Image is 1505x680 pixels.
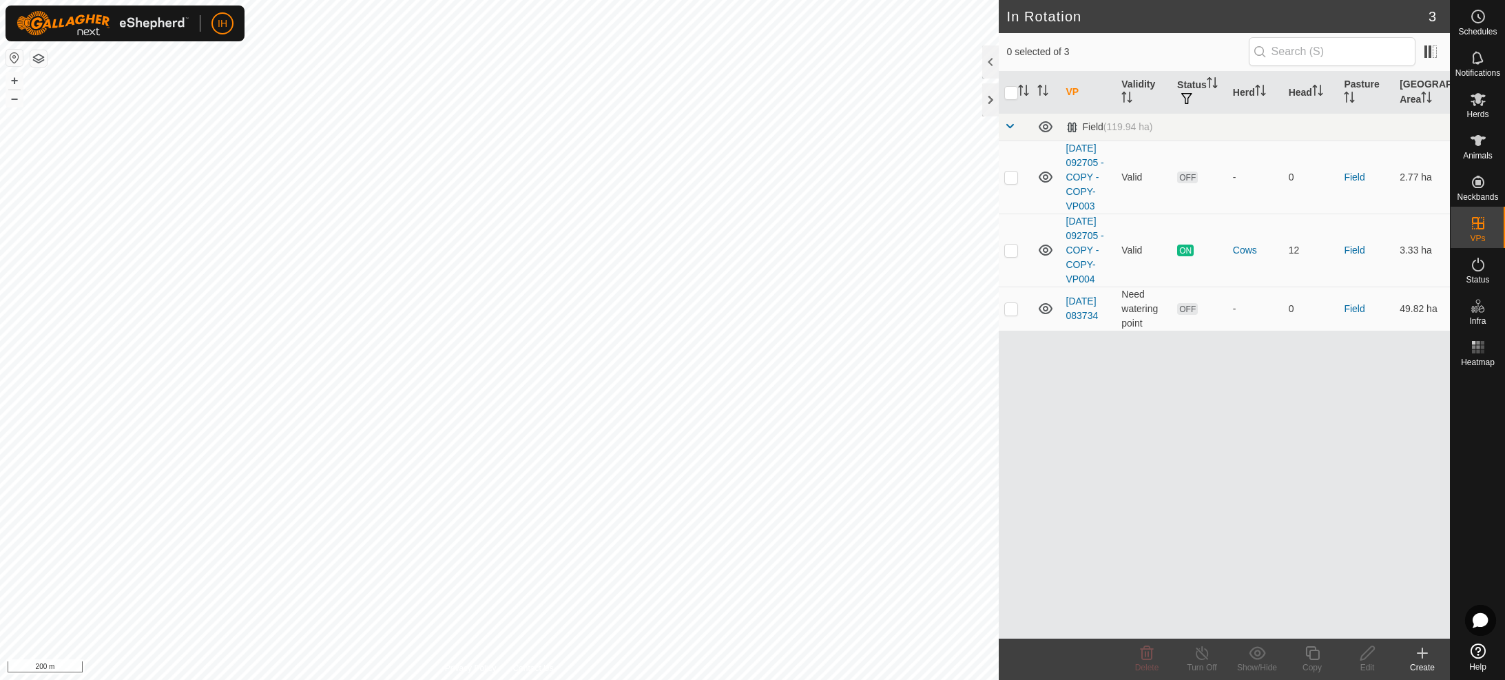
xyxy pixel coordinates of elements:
div: Edit [1340,661,1395,674]
a: [DATE] 092705 - COPY - COPY-VP003 [1066,143,1104,212]
div: Field [1066,121,1153,133]
a: Privacy Policy [445,662,497,674]
div: Turn Off [1174,661,1229,674]
span: Notifications [1455,69,1500,77]
span: Status [1466,276,1489,284]
button: – [6,90,23,107]
img: Gallagher Logo [17,11,189,36]
th: Status [1172,72,1227,114]
span: Infra [1469,317,1486,325]
th: [GEOGRAPHIC_DATA] Area [1394,72,1450,114]
td: 49.82 ha [1394,287,1450,331]
a: Help [1451,638,1505,677]
span: (119.94 ha) [1103,121,1153,132]
th: Herd [1227,72,1283,114]
span: IH [218,17,227,31]
div: - [1233,302,1278,316]
td: 0 [1283,141,1339,214]
th: Validity [1116,72,1172,114]
td: 0 [1283,287,1339,331]
p-sorticon: Activate to sort [1018,87,1029,98]
p-sorticon: Activate to sort [1312,87,1323,98]
a: Contact Us [512,662,553,674]
td: Valid [1116,214,1172,287]
span: Heatmap [1461,358,1495,367]
button: Reset Map [6,50,23,66]
span: Neckbands [1457,193,1498,201]
p-sorticon: Activate to sort [1421,94,1432,105]
span: Help [1469,663,1486,671]
th: Pasture [1338,72,1394,114]
div: Create [1395,661,1450,674]
span: OFF [1177,172,1198,183]
span: OFF [1177,303,1198,315]
p-sorticon: Activate to sort [1037,87,1048,98]
a: [DATE] 083734 [1066,296,1099,321]
th: VP [1061,72,1117,114]
p-sorticon: Activate to sort [1121,94,1132,105]
span: 3 [1429,6,1436,27]
span: ON [1177,245,1194,256]
div: - [1233,170,1278,185]
td: 12 [1283,214,1339,287]
div: Cows [1233,243,1278,258]
a: Field [1344,172,1364,183]
p-sorticon: Activate to sort [1255,87,1266,98]
td: 2.77 ha [1394,141,1450,214]
span: 0 selected of 3 [1007,45,1249,59]
div: Copy [1285,661,1340,674]
a: Field [1344,303,1364,314]
a: Field [1344,245,1364,256]
td: 3.33 ha [1394,214,1450,287]
button: Map Layers [30,50,47,67]
input: Search (S) [1249,37,1415,66]
p-sorticon: Activate to sort [1344,94,1355,105]
span: VPs [1470,234,1485,243]
td: Valid [1116,141,1172,214]
h2: In Rotation [1007,8,1429,25]
div: Show/Hide [1229,661,1285,674]
span: Schedules [1458,28,1497,36]
button: + [6,72,23,89]
a: [DATE] 092705 - COPY - COPY-VP004 [1066,216,1104,285]
span: Herds [1466,110,1488,119]
span: Delete [1135,663,1159,672]
td: Need watering point [1116,287,1172,331]
span: Animals [1463,152,1493,160]
p-sorticon: Activate to sort [1207,79,1218,90]
th: Head [1283,72,1339,114]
